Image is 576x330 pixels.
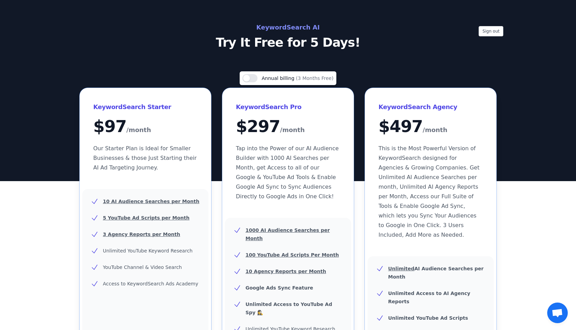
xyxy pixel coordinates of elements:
span: Unlimited YouTube Keyword Research [103,248,193,254]
b: Google Ads Sync Feature [245,285,313,291]
span: /month [423,125,447,135]
u: 5 YouTube Ad Scripts per Month [103,215,190,221]
b: AI Audience Searches per Month [388,266,484,280]
h3: KeywordSearch Agency [379,102,483,113]
u: 10 Agency Reports per Month [245,269,326,274]
u: Unlimited [388,266,415,271]
h3: KeywordSearch Pro [236,102,340,113]
u: 10 AI Audience Searches per Month [103,199,199,204]
b: Unlimited Access to AI Agency Reports [388,291,470,304]
u: 3 Agency Reports per Month [103,232,180,237]
div: $ 297 [236,118,340,135]
div: $ 97 [93,118,197,135]
p: Try It Free for 5 Days! [134,36,442,49]
span: Tap into the Power of our AI Audience Builder with 1000 AI Searches per Month, get Access to all ... [236,145,339,200]
u: 1000 AI Audience Searches per Month [245,227,330,241]
span: YouTube Channel & Video Search [103,264,182,270]
h3: KeywordSearch Starter [93,102,197,113]
span: Our Starter Plan is Ideal for Smaller Businesses & those Just Starting their AI Ad Targeting Jour... [93,145,197,171]
span: Access to KeywordSearch Ads Academy [103,281,198,286]
div: Open chat [547,303,568,323]
u: 100 YouTube Ad Scripts Per Month [245,252,339,258]
span: Annual billing [262,75,296,81]
b: Unlimited YouTube Ad Scripts [388,315,468,321]
span: This is the Most Powerful Version of KeywordSearch designed for Agencies & Growing Companies. Get... [379,145,479,238]
h2: KeywordSearch AI [134,22,442,33]
span: /month [127,125,151,135]
button: Sign out [479,26,503,36]
b: Unlimited Access to YouTube Ad Spy 🕵️‍♀️ [245,302,332,315]
span: (3 Months Free) [296,75,334,81]
div: $ 497 [379,118,483,135]
span: /month [280,125,305,135]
